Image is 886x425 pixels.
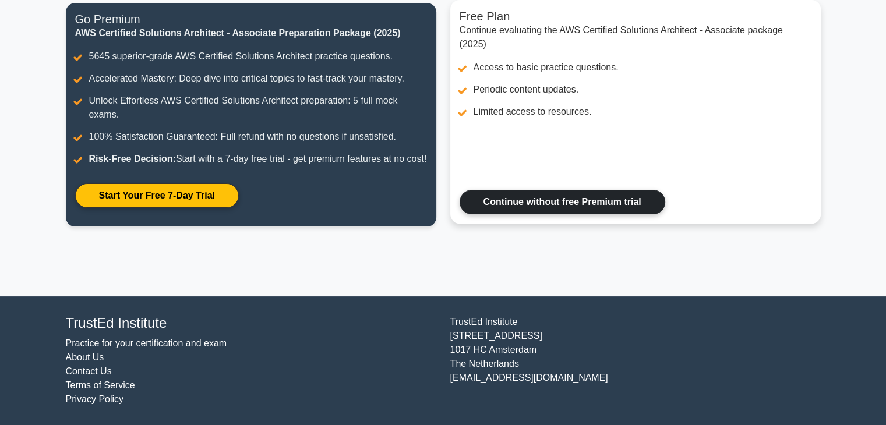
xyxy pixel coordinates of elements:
a: Terms of Service [66,380,135,390]
a: Start Your Free 7-Day Trial [75,183,239,208]
a: About Us [66,352,104,362]
div: TrustEd Institute [STREET_ADDRESS] 1017 HC Amsterdam The Netherlands [EMAIL_ADDRESS][DOMAIN_NAME] [443,315,828,406]
a: Continue without free Premium trial [460,190,665,214]
a: Privacy Policy [66,394,124,404]
a: Contact Us [66,366,112,376]
a: Practice for your certification and exam [66,338,227,348]
h4: TrustEd Institute [66,315,436,332]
